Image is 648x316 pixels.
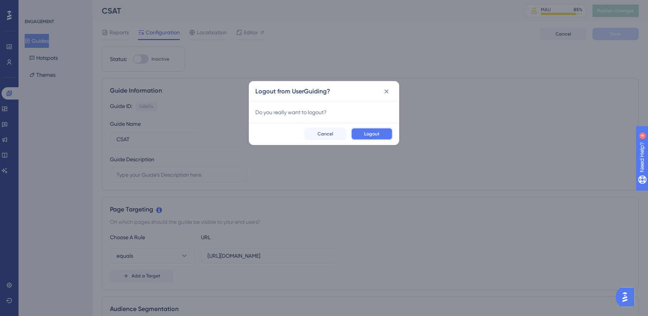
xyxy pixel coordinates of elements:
[317,131,333,137] span: Cancel
[54,4,56,10] div: 4
[255,87,330,96] h2: Logout from UserGuiding?
[364,131,380,137] span: Logout
[616,286,639,309] iframe: UserGuiding AI Assistant Launcher
[18,2,48,11] span: Need Help?
[255,108,393,117] div: Do you really want to logout?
